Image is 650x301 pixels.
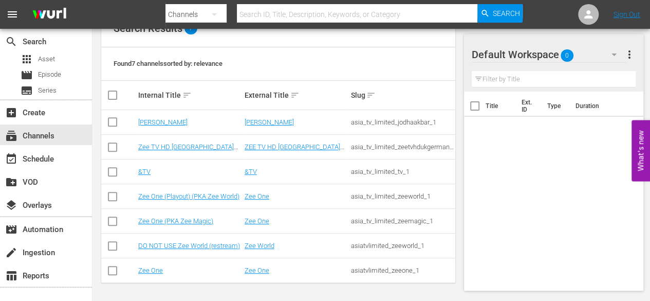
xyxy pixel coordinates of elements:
a: Zee One (PKA Zee Magic) [138,217,213,225]
div: Default Workspace [472,40,626,69]
span: Search [5,36,17,48]
span: Ingestion [5,246,17,259]
span: Create [5,107,17,119]
span: Series [21,84,33,97]
div: asia_tv_limited_zeeworld_1 [350,192,454,200]
span: Reports [5,270,17,282]
a: Zee One [138,267,163,274]
span: sort [182,91,192,100]
span: Overlays [5,199,17,211]
span: 0 [561,45,573,66]
div: Slug [350,89,454,101]
a: Zee World [245,242,274,250]
span: sort [366,91,376,100]
span: Automation [5,223,17,236]
span: VOD [5,176,17,188]
th: Duration [569,92,631,120]
a: Zee One [245,217,269,225]
a: Zee TV HD [GEOGRAPHIC_DATA] ([GEOGRAPHIC_DATA]) [138,143,238,158]
span: Series [38,85,57,96]
span: Asset [38,54,55,64]
span: menu [6,8,18,21]
a: &TV [245,168,257,175]
th: Title [486,92,515,120]
a: Zee One (Playout) (PKA Zee World) [138,192,239,200]
span: sort [290,91,300,100]
div: asia_tv_limited_zeemagic_1 [350,217,454,225]
div: asia_tv_limited_zeetvhdukgermany_1 [350,143,454,151]
a: ZEE TV HD [GEOGRAPHIC_DATA] ([GEOGRAPHIC_DATA]) [245,143,344,158]
th: Ext. ID [515,92,541,120]
a: [PERSON_NAME] [138,118,188,126]
a: DO NOT USE Zee World (restream) [138,242,240,250]
button: Search [477,4,523,23]
a: Zee One [245,267,269,274]
span: Asset [21,53,33,65]
button: Open Feedback Widget [632,120,650,181]
div: Internal Title [138,89,242,101]
div: asiatvlimited_zeeone_1 [350,267,454,274]
a: Zee One [245,192,269,200]
span: more_vert [623,48,636,61]
span: Found 7 channels sorted by: relevance [114,60,222,67]
div: External Title [245,89,348,101]
span: Channels [5,130,17,142]
a: &TV [138,168,151,175]
div: asia_tv_limited_jodhaakbar_1 [350,118,454,126]
span: Search [493,4,520,23]
a: Sign Out [614,10,640,19]
th: Type [541,92,569,120]
a: [PERSON_NAME] [245,118,294,126]
div: asia_tv_limited_tv_1 [350,168,454,175]
span: Episode [21,69,33,81]
button: more_vert [623,42,636,67]
span: Schedule [5,153,17,165]
img: ans4CAIJ8jUAAAAAAAAAAAAAAAAAAAAAAAAgQb4GAAAAAAAAAAAAAAAAAAAAAAAAJMjXAAAAAAAAAAAAAAAAAAAAAAAAgAT5G... [25,3,74,27]
div: asiatvlimited_zeeworld_1 [350,242,454,250]
span: Episode [38,69,61,80]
